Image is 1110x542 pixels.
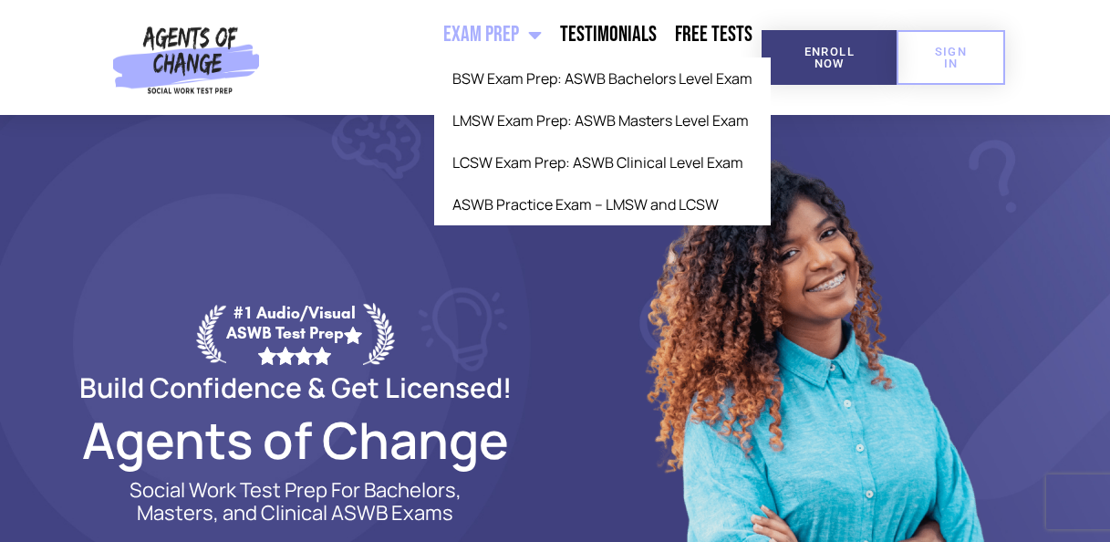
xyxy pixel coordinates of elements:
a: ASWB Practice Exam – LMSW and LCSW [434,183,771,225]
a: LCSW Exam Prep: ASWB Clinical Level Exam [434,141,771,183]
span: SIGN IN [926,46,975,69]
a: SIGN IN [897,30,1004,85]
p: Social Work Test Prep For Bachelors, Masters, and Clinical ASWB Exams [109,479,482,525]
a: Testimonials [551,12,666,57]
a: Exam Prep [434,12,551,57]
h2: Agents of Change [36,419,555,461]
a: Enroll Now [762,30,897,85]
ul: Exam Prep [434,57,771,225]
a: LMSW Exam Prep: ASWB Masters Level Exam [434,99,771,141]
h2: Build Confidence & Get Licensed! [36,374,555,401]
a: BSW Exam Prep: ASWB Bachelors Level Exam [434,57,771,99]
span: Enroll Now [791,46,867,69]
a: Free Tests [666,12,762,57]
div: #1 Audio/Visual ASWB Test Prep [226,303,363,364]
nav: Menu [267,12,762,103]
